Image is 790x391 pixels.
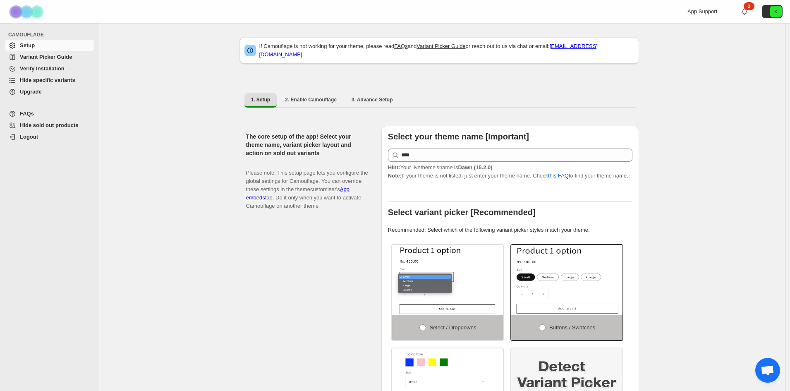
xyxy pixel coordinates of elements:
p: If your theme is not listed, just enter your theme name. Check to find your theme name. [388,163,632,180]
div: 2 [744,2,754,10]
span: App Support [687,8,717,14]
button: Avatar with initials K [762,5,783,18]
span: Buttons / Swatches [549,324,595,331]
a: FAQs [394,43,408,49]
b: Select your theme name [Important] [388,132,529,141]
p: Please note: This setup page lets you configure the global settings for Camouflage. You can overr... [246,161,368,210]
img: Buttons / Swatches [511,245,622,315]
span: Logout [20,134,38,140]
a: Hide specific variants [5,74,94,86]
b: Select variant picker [Recommended] [388,208,536,217]
span: Select / Dropdowns [430,324,476,331]
a: 2 [740,7,749,16]
img: Select / Dropdowns [392,245,503,315]
a: Setup [5,40,94,51]
a: Variant Picker Guide [417,43,465,49]
a: Upgrade [5,86,94,98]
h2: The core setup of the app! Select your theme name, variant picker layout and action on sold out v... [246,132,368,157]
span: Avatar with initials K [770,6,782,17]
span: 3. Advance Setup [352,96,393,103]
p: Recommended: Select which of the following variant picker styles match your theme. [388,226,632,234]
div: Open chat [755,358,780,383]
text: K [774,9,778,14]
span: Setup [20,42,35,48]
strong: Hint: [388,164,400,170]
a: Variant Picker Guide [5,51,94,63]
img: Camouflage [7,0,48,23]
a: FAQs [5,108,94,120]
span: CAMOUFLAGE [8,31,95,38]
span: Hide sold out products [20,122,79,128]
a: Hide sold out products [5,120,94,131]
a: Logout [5,131,94,143]
span: 1. Setup [251,96,271,103]
strong: Note: [388,173,402,179]
span: Verify Installation [20,65,65,72]
span: 2. Enable Camouflage [285,96,337,103]
p: If Camouflage is not working for your theme, please read and or reach out to us via chat or email: [259,42,634,59]
a: Verify Installation [5,63,94,74]
a: this FAQ [548,173,569,179]
span: Hide specific variants [20,77,75,83]
strong: Dawn (15.2.0) [458,164,492,170]
span: FAQs [20,110,34,117]
span: Upgrade [20,89,42,95]
span: Your live theme's name is [388,164,493,170]
span: Variant Picker Guide [20,54,72,60]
